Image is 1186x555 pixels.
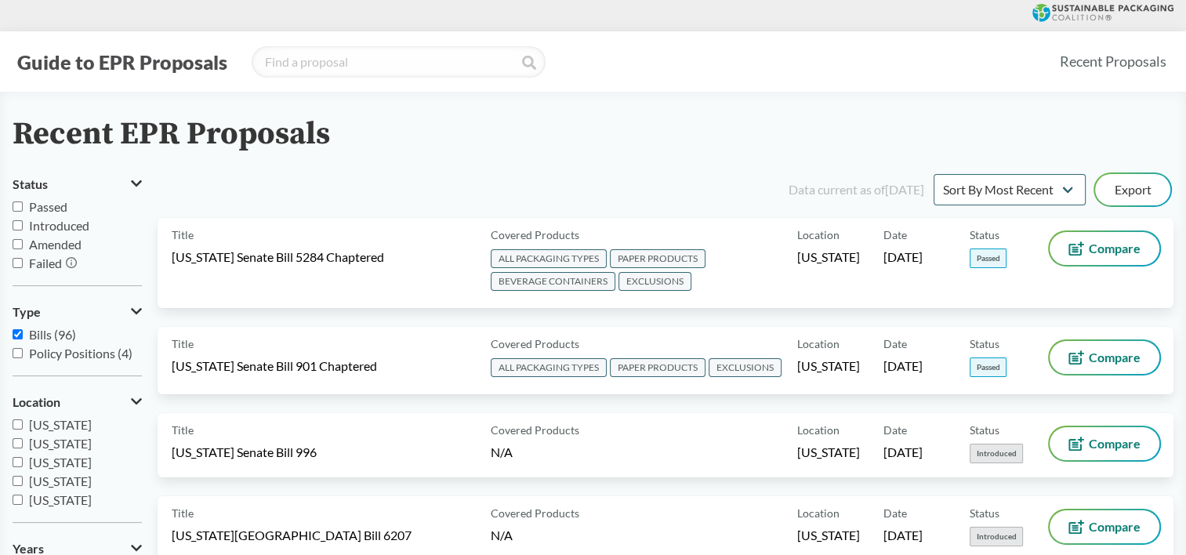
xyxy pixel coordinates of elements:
span: Compare [1089,242,1141,255]
button: Compare [1050,510,1159,543]
span: Title [172,505,194,521]
input: [US_STATE] [13,438,23,448]
button: Status [13,171,142,198]
span: Covered Products [491,505,579,521]
span: Failed [29,256,62,270]
span: [US_STATE] [29,436,92,451]
span: [US_STATE] [797,444,860,461]
span: Location [797,505,840,521]
span: [DATE] [883,527,923,544]
span: [US_STATE] Senate Bill 901 Chaptered [172,357,377,375]
span: Status [970,505,999,521]
span: [US_STATE] [29,492,92,507]
span: [US_STATE] [29,455,92,470]
span: [DATE] [883,357,923,375]
span: Passed [970,248,1006,268]
div: Data current as of [DATE] [789,180,924,199]
span: ALL PACKAGING TYPES [491,358,607,377]
a: Recent Proposals [1053,44,1173,79]
button: Compare [1050,427,1159,460]
span: Amended [29,237,82,252]
button: Location [13,389,142,415]
span: Policy Positions (4) [29,346,132,361]
span: Introduced [970,527,1023,546]
span: [US_STATE] [29,417,92,432]
span: N/A [491,444,513,459]
span: Passed [29,199,67,214]
span: ALL PACKAGING TYPES [491,249,607,268]
span: Type [13,305,41,319]
span: Location [797,227,840,243]
span: Location [797,336,840,352]
span: Date [883,227,907,243]
span: Status [970,227,999,243]
input: [US_STATE] [13,476,23,486]
button: Export [1095,174,1170,205]
button: Compare [1050,341,1159,374]
span: Title [172,336,194,352]
span: [DATE] [883,444,923,461]
span: Location [13,395,60,409]
span: EXCLUSIONS [709,358,782,377]
span: Status [970,336,999,352]
span: Date [883,505,907,521]
span: N/A [491,528,513,542]
span: Date [883,422,907,438]
span: Covered Products [491,336,579,352]
span: PAPER PRODUCTS [610,358,705,377]
span: Compare [1089,351,1141,364]
span: Compare [1089,521,1141,533]
span: Status [13,177,48,191]
input: Introduced [13,220,23,230]
span: [US_STATE] [797,357,860,375]
input: [US_STATE] [13,419,23,430]
button: Type [13,299,142,325]
span: [US_STATE] [797,248,860,266]
span: Title [172,422,194,438]
span: Introduced [970,444,1023,463]
input: Find a proposal [252,46,546,78]
span: Covered Products [491,227,579,243]
span: [US_STATE] [797,527,860,544]
input: [US_STATE] [13,495,23,505]
input: [US_STATE] [13,457,23,467]
span: Location [797,422,840,438]
button: Compare [1050,232,1159,265]
input: Failed [13,258,23,268]
input: Policy Positions (4) [13,348,23,358]
span: Passed [970,357,1006,377]
span: Date [883,336,907,352]
span: PAPER PRODUCTS [610,249,705,268]
span: Bills (96) [29,327,76,342]
button: Guide to EPR Proposals [13,49,232,74]
span: Covered Products [491,422,579,438]
span: BEVERAGE CONTAINERS [491,272,615,291]
input: Passed [13,201,23,212]
span: [DATE] [883,248,923,266]
span: Compare [1089,437,1141,450]
span: [US_STATE] Senate Bill 5284 Chaptered [172,248,384,266]
span: Status [970,422,999,438]
span: [US_STATE] [29,473,92,488]
span: [US_STATE] Senate Bill 996 [172,444,317,461]
span: Introduced [29,218,89,233]
span: EXCLUSIONS [618,272,691,291]
span: Title [172,227,194,243]
input: Bills (96) [13,329,23,339]
input: Amended [13,239,23,249]
span: [US_STATE][GEOGRAPHIC_DATA] Bill 6207 [172,527,412,544]
h2: Recent EPR Proposals [13,117,330,152]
